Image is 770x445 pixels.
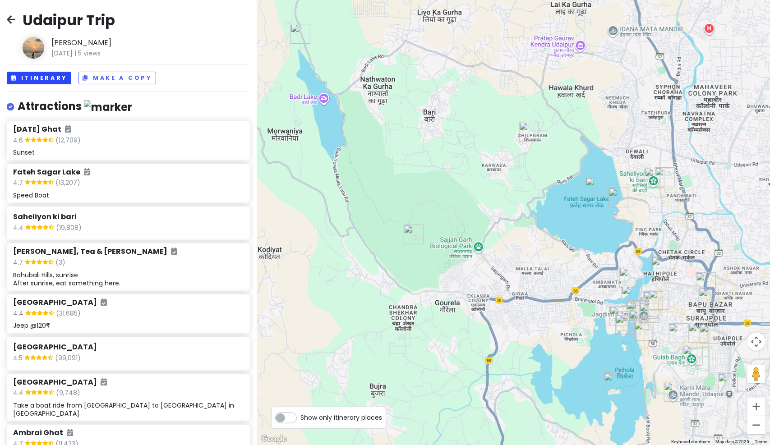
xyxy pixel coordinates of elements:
[605,184,632,211] div: Sai Sagar Coffee & More
[13,388,25,399] span: 4.4
[171,248,177,255] i: Added to itinerary
[300,413,382,422] span: Show only itinerary places
[645,286,672,313] div: Roop Ji Nasta Centre
[622,298,650,325] div: Gangaur Ghat
[516,118,543,145] div: Shilpgram
[13,378,107,387] h6: [GEOGRAPHIC_DATA]
[18,99,132,114] h4: Attractions
[13,247,177,257] h6: [PERSON_NAME], Tea & [PERSON_NAME]
[13,148,243,156] div: Sunset
[78,72,156,85] button: Make a Copy
[74,49,76,58] span: |
[13,343,243,352] h6: [GEOGRAPHIC_DATA]
[55,135,81,147] span: (12,709)
[56,308,81,320] span: (31,685)
[13,321,243,330] div: Jeep @120₹
[692,269,719,296] div: Bawarchi Restaurant
[685,319,712,346] div: Krishna Dal Bati Restro
[13,428,73,438] h6: Ambrai Ghat
[13,401,243,417] div: Take a boat ride from [GEOGRAPHIC_DATA] to [GEOGRAPHIC_DATA] in [GEOGRAPHIC_DATA].
[679,342,706,369] div: Gulab Bagh
[695,284,722,311] div: Bapu Bazaar Shopping Street, Udaipur
[715,439,749,444] span: Map data ©2025
[13,271,243,287] div: Bahubali Hills, sunrise After sunrise, eat something here.
[55,178,80,189] span: (13,207)
[259,433,289,445] img: Google
[624,297,651,324] div: Bagore Ki Haveli
[23,37,44,59] img: Author
[65,125,71,133] i: Added to itinerary
[600,369,627,396] div: Jagmandir Island Palace
[56,388,80,399] span: (9,748)
[631,317,658,344] div: City Palace
[55,353,81,365] span: (99,091)
[7,72,71,85] button: Itinerary
[755,439,767,444] a: Terms (opens in new tab)
[56,223,82,234] span: (19,808)
[101,378,107,385] i: Added to itinerary
[747,333,765,351] button: Map camera controls
[636,299,663,326] div: Jagdish Shree Restaurant - Namkeen
[13,125,71,134] h6: [DATE] Ghat
[582,174,609,201] div: Fateh Sagar Lake
[696,320,723,347] div: Sai Baba Paratha Centre
[671,439,710,445] button: Keyboard shortcuts
[84,100,132,114] img: marker
[747,398,765,416] button: Zoom in
[747,365,765,383] button: Drag Pegman onto the map to open Street View
[613,307,640,335] div: Ambrai Restaurant
[23,11,115,30] h2: Udaipur Trip
[55,257,65,269] span: (3)
[618,282,645,309] div: Aasavar Chat Centre
[616,264,643,291] div: Khamma Ghani Restaurant
[13,257,25,269] span: 4.7
[13,168,90,177] h6: Fateh Sagar Lake
[641,164,668,191] div: Saheliyon ki bari
[51,48,115,58] span: [DATE] 5 views
[637,294,664,321] div: Paliwal Restaurant
[13,178,25,189] span: 4.7
[13,191,243,199] div: Speed Boat
[13,353,24,365] span: 4.5
[400,221,427,248] div: Monsoon Palace
[626,306,653,333] div: Jagat Niwas Palace Hotel
[640,288,667,315] div: Lala Misthan Bhandar
[259,433,289,445] a: Open this area in Google Maps (opens a new window)
[648,253,675,280] div: Hathipole
[715,370,742,397] div: Udaipur City Railway Station
[51,37,115,49] span: [PERSON_NAME]
[287,20,314,47] div: Meledi Mata, Tea & Meggi Stall
[612,311,639,338] div: Ambrai Ghat
[13,223,25,234] span: 4.4
[606,303,633,330] div: Pacific Art Udaipur
[67,429,73,436] i: Added to itinerary
[84,168,90,175] i: Added to itinerary
[747,416,765,434] button: Zoom out
[13,308,25,320] span: 4.4
[13,298,107,307] h6: [GEOGRAPHIC_DATA]
[651,164,678,191] div: PANDIT JI KI LEMON TEA
[13,212,243,222] h6: Saheliyon ki bari
[13,135,25,147] span: 4.6
[636,295,663,322] div: Raju Bhai Rabdi Wala
[665,320,692,347] div: Chitrangan, The Homestay of Udaipur
[660,378,687,405] div: Karni Mata Mandir, Udaipur
[101,298,107,306] i: Added to itinerary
